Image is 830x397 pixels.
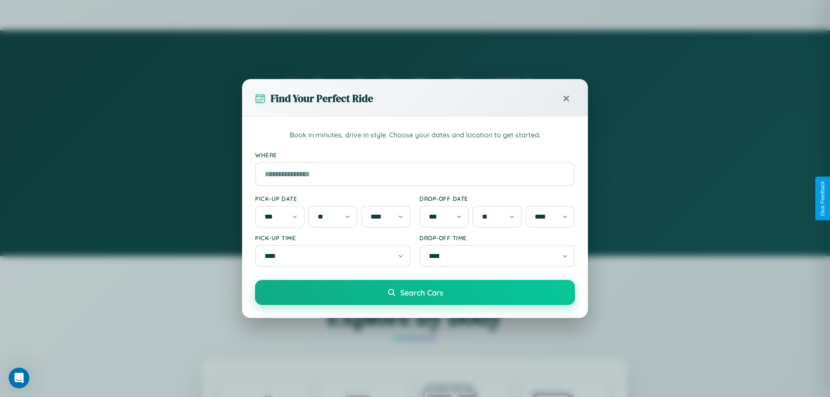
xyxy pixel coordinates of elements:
label: Drop-off Time [419,234,575,241]
label: Pick-up Date [255,195,411,202]
button: Search Cars [255,280,575,305]
label: Where [255,151,575,159]
span: Search Cars [400,288,443,297]
h3: Find Your Perfect Ride [271,91,373,105]
p: Book in minutes, drive in style. Choose your dates and location to get started. [255,130,575,141]
label: Drop-off Date [419,195,575,202]
label: Pick-up Time [255,234,411,241]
